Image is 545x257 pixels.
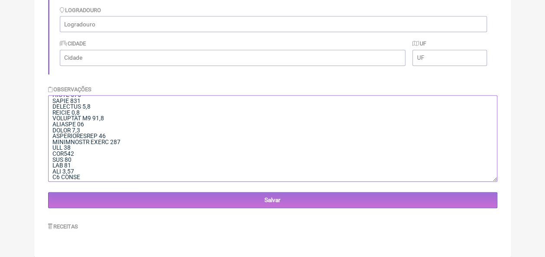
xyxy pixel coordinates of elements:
[412,50,486,66] input: UF
[60,40,86,47] label: Cidade
[60,16,487,32] input: Logradouro
[48,86,92,93] label: Observações
[60,50,406,66] input: Cidade
[48,192,497,208] input: Salvar
[48,95,497,182] textarea: ### Lorem Ipsumdolo Sitamet cons Adipis Elitsedd ei Tempor Incid **Utlabore**: Etdol ma aliquae a...
[60,7,101,13] label: Logradouro
[412,40,426,47] label: UF
[48,223,78,230] label: Receitas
